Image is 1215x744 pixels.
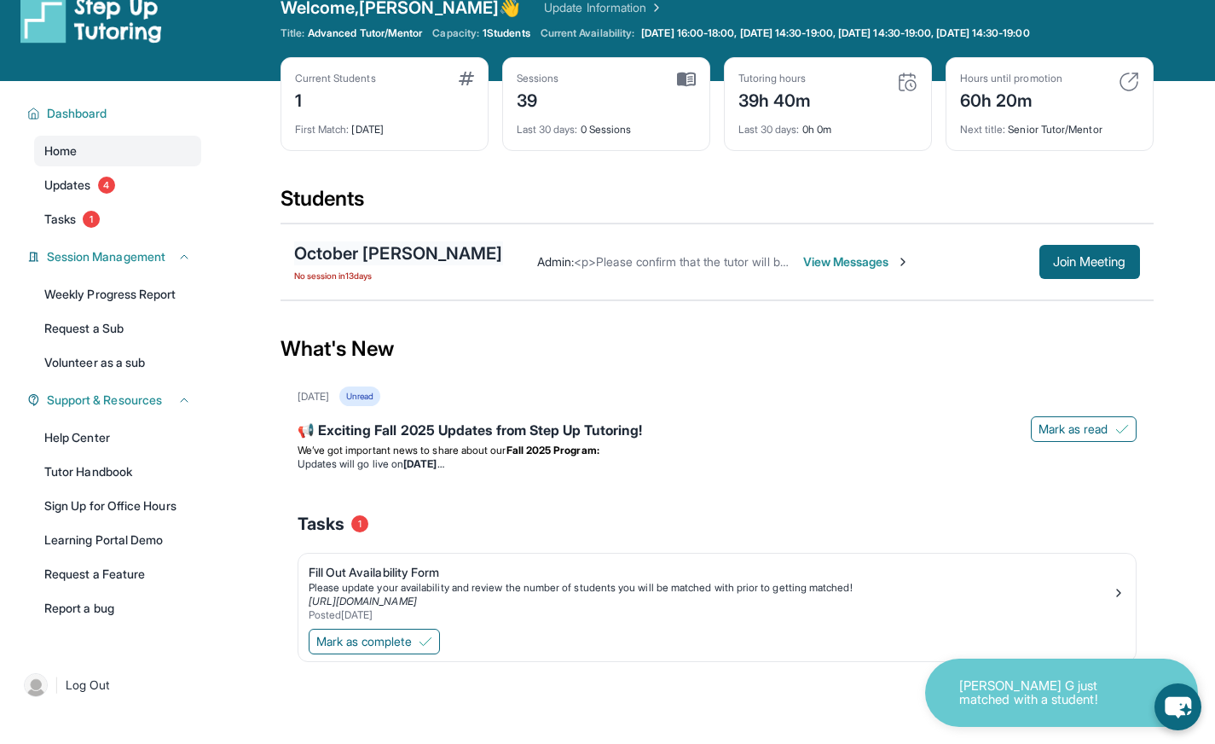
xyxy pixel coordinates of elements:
[298,444,506,456] span: We’ve got important news to share about our
[66,677,110,694] span: Log Out
[1115,422,1129,436] img: Mark as read
[294,269,503,282] span: No session in 13 days
[1053,257,1126,267] span: Join Meeting
[897,72,917,92] img: card
[641,26,1029,40] span: [DATE] 16:00-18:00, [DATE] 14:30-19:00, [DATE] 14:30-19:00, [DATE] 14:30-19:00
[1039,421,1108,438] span: Mark as read
[34,559,201,590] a: Request a Feature
[281,311,1154,387] div: What's New
[308,26,422,40] span: Advanced Tutor/Mentor
[47,105,107,122] span: Dashboard
[351,515,368,532] span: 1
[541,26,634,40] span: Current Availability:
[34,347,201,378] a: Volunteer as a sub
[34,204,201,235] a: Tasks1
[316,633,412,650] span: Mark as complete
[34,525,201,555] a: Learning Portal Demo
[309,608,1112,622] div: Posted [DATE]
[896,255,910,269] img: Chevron-Right
[298,512,344,536] span: Tasks
[960,123,1006,136] span: Next title :
[1039,245,1140,279] button: Join Meeting
[517,123,578,136] span: Last 30 days :
[638,26,1033,40] a: [DATE] 16:00-18:00, [DATE] 14:30-19:00, [DATE] 14:30-19:00, [DATE] 14:30-19:00
[17,666,201,704] a: |Log Out
[24,673,48,697] img: user-img
[574,254,1189,269] span: <p>Please confirm that the tutor will be able to attend your first assigned meeting time before j...
[44,142,77,160] span: Home
[506,444,599,456] strong: Fall 2025 Program:
[40,392,191,409] button: Support & Resources
[309,564,1112,581] div: Fill Out Availability Form
[537,254,574,269] span: Admin :
[517,72,559,85] div: Sessions
[34,593,201,624] a: Report a bug
[339,387,380,406] div: Unread
[1154,683,1201,730] button: chat-button
[295,123,350,136] span: First Match :
[419,635,432,648] img: Mark as complete
[960,85,1062,113] div: 60h 20m
[738,113,917,137] div: 0h 0m
[1119,72,1139,92] img: card
[298,390,329,404] div: [DATE]
[517,113,696,137] div: 0 Sessions
[34,456,201,487] a: Tutor Handbook
[1031,416,1137,442] button: Mark as read
[803,253,910,270] span: View Messages
[459,72,474,85] img: card
[47,248,165,265] span: Session Management
[295,85,376,113] div: 1
[34,170,201,201] a: Updates4
[34,491,201,521] a: Sign Up for Office Hours
[298,554,1136,625] a: Fill Out Availability FormPlease update your availability and review the number of students you w...
[677,72,696,87] img: card
[40,248,191,265] button: Session Management
[34,279,201,310] a: Weekly Progress Report
[281,185,1154,223] div: Students
[309,595,417,607] a: [URL][DOMAIN_NAME]
[298,457,1137,471] li: Updates will go live on
[47,392,162,409] span: Support & Resources
[309,581,1112,595] div: Please update your availability and review the number of students you will be matched with prior ...
[83,211,100,228] span: 1
[98,177,115,194] span: 4
[403,457,443,470] strong: [DATE]
[55,675,59,695] span: |
[34,136,201,166] a: Home
[40,105,191,122] button: Dashboard
[432,26,479,40] span: Capacity:
[34,422,201,453] a: Help Center
[34,313,201,344] a: Request a Sub
[295,113,474,137] div: [DATE]
[295,72,376,85] div: Current Students
[44,211,76,228] span: Tasks
[960,72,1062,85] div: Hours until promotion
[483,26,530,40] span: 1 Students
[298,420,1137,444] div: 📢 Exciting Fall 2025 Updates from Step Up Tutoring!
[517,85,559,113] div: 39
[959,679,1130,707] p: [PERSON_NAME] G just matched with a student!
[738,72,812,85] div: Tutoring hours
[738,123,800,136] span: Last 30 days :
[281,26,304,40] span: Title:
[44,177,91,194] span: Updates
[960,113,1139,137] div: Senior Tutor/Mentor
[294,241,503,265] div: October [PERSON_NAME]
[309,629,440,654] button: Mark as complete
[738,85,812,113] div: 39h 40m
